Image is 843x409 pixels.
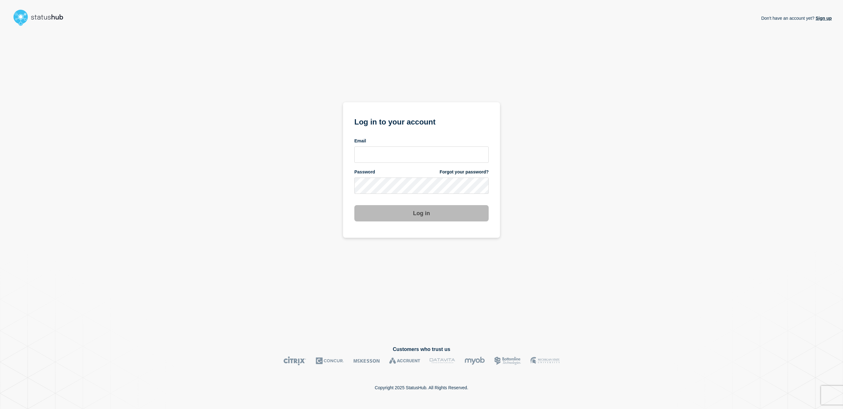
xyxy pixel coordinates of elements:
[354,205,489,221] button: Log in
[389,356,420,365] img: Accruent logo
[494,356,521,365] img: Bottomline logo
[11,347,832,352] h2: Customers who trust us
[440,169,489,175] a: Forgot your password?
[354,115,489,127] h1: Log in to your account
[530,356,560,365] img: MSU logo
[354,169,375,175] span: Password
[354,138,366,144] span: Email
[354,178,489,194] input: password input
[430,356,455,365] img: DataVita logo
[11,8,71,28] img: StatusHub logo
[316,356,344,365] img: Concur logo
[354,146,489,163] input: email input
[814,16,832,21] a: Sign up
[353,356,380,365] img: McKesson logo
[761,11,832,26] p: Don't have an account yet?
[283,356,306,365] img: Citrix logo
[464,356,485,365] img: myob logo
[375,385,468,390] p: Copyright 2025 StatusHub. All Rights Reserved.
